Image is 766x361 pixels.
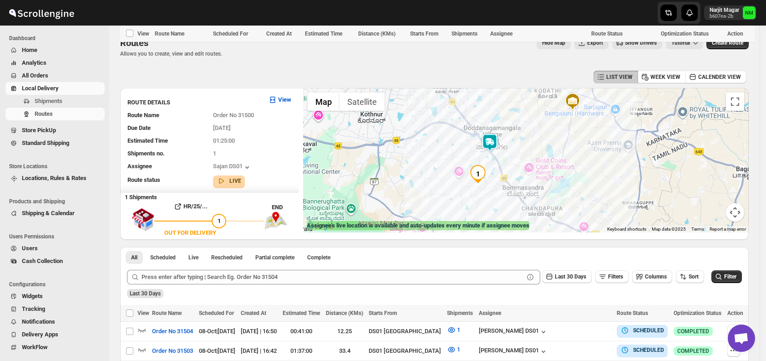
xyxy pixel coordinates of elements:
[188,254,198,261] span: Live
[283,327,320,336] div: 00:41:00
[691,227,704,232] a: Terms (opens in new tab)
[711,270,742,283] button: Filter
[674,310,721,316] span: Optimization Status
[326,346,364,356] div: 33.4
[164,228,216,237] div: OUT FOR DELIVERY
[632,270,672,283] button: Columns
[574,36,609,49] button: Export
[272,203,299,212] div: END
[676,270,704,283] button: Sort
[266,31,292,37] span: Created At
[689,273,699,280] span: Sort
[5,255,105,268] button: Cash Collection
[555,273,586,280] span: Last 30 Days
[147,344,198,358] button: Order No 31503
[5,315,105,328] button: Notifications
[213,112,254,119] span: Order No 31500
[5,207,105,220] button: Shipping & Calendar
[606,73,633,81] span: LIST VIEW
[305,221,335,232] a: Open this area in Google Maps (opens a new window)
[441,342,466,357] button: 1
[137,31,149,37] span: View
[22,85,59,92] span: Local Delivery
[22,46,37,53] span: Home
[150,254,176,261] span: Scheduled
[213,163,252,172] button: Sajan DS01
[617,310,648,316] span: Route Status
[283,310,320,316] span: Estimated Time
[307,221,529,230] label: Assignee's live location is available and auto-updates every minute if assignee moves
[671,40,690,46] span: Tutorial
[5,44,105,57] button: Home
[211,254,243,261] span: Rescheduled
[620,346,664,355] button: SCHEDULED
[241,346,277,356] div: [DATE] | 16:42
[612,36,662,49] button: Show Drivers
[5,108,105,120] button: Routes
[127,163,152,170] span: Assignee
[650,73,680,81] span: WEEK VIEW
[218,217,221,224] span: 1
[5,57,105,69] button: Analytics
[633,327,664,334] b: SCHEDULED
[326,327,364,336] div: 12.25
[479,347,548,356] div: [PERSON_NAME] DS01
[369,346,441,356] div: DS01 [GEOGRAPHIC_DATA]
[22,72,48,79] span: All Orders
[7,1,76,24] img: ScrollEngine
[22,318,55,325] span: Notifications
[9,233,105,240] span: Users Permissions
[726,93,744,111] button: Toggle fullscreen view
[22,175,86,181] span: Locations, Rules & Rates
[127,112,159,119] span: Route Name
[441,323,466,337] button: 1
[22,139,69,146] span: Standard Shipping
[469,165,487,183] div: 1
[305,31,342,37] span: Estimated Time
[22,210,75,217] span: Shipping & Calendar
[685,71,746,83] button: CALENDER VIEW
[661,31,709,37] span: Optimization Status
[9,198,105,205] span: Products and Shipping
[9,281,105,288] span: Configurations
[22,331,58,338] span: Delivery Apps
[457,326,460,333] span: 1
[131,254,137,261] span: All
[677,347,709,355] span: COMPLETED
[726,203,744,222] button: Map camera controls
[5,290,105,303] button: Widgets
[241,310,266,316] span: Created At
[154,199,226,214] button: HR/25/...
[132,202,154,237] img: shop.svg
[542,39,565,46] span: Hide Map
[706,36,749,49] button: Create Route
[5,328,105,341] button: Delivery Apps
[358,31,396,37] span: Distance (KMs)
[22,245,38,252] span: Users
[710,14,739,19] p: b607ea-2b
[479,327,548,336] button: [PERSON_NAME] DS01
[625,39,657,46] span: Show Drivers
[5,172,105,185] button: Locations, Rules & Rates
[591,31,623,37] span: Route Status
[704,5,756,20] button: User menu
[620,326,664,335] button: SCHEDULED
[369,310,397,316] span: Starts From
[9,163,105,170] span: Store Locations
[5,341,105,354] button: WorkFlow
[457,346,460,353] span: 1
[307,254,330,261] span: Complete
[120,189,157,201] b: 1 Shipments
[127,176,160,183] span: Route status
[35,98,62,104] span: Shipments
[120,37,148,48] span: Routes
[147,324,198,339] button: Order No 31504
[22,127,56,134] span: Store PickUp
[213,124,231,131] span: [DATE]
[451,31,477,37] span: Shipments
[127,124,151,131] span: Due Date
[652,227,686,232] span: Map data ©2025
[241,327,277,336] div: [DATE] | 16:50
[712,39,743,46] span: Create Route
